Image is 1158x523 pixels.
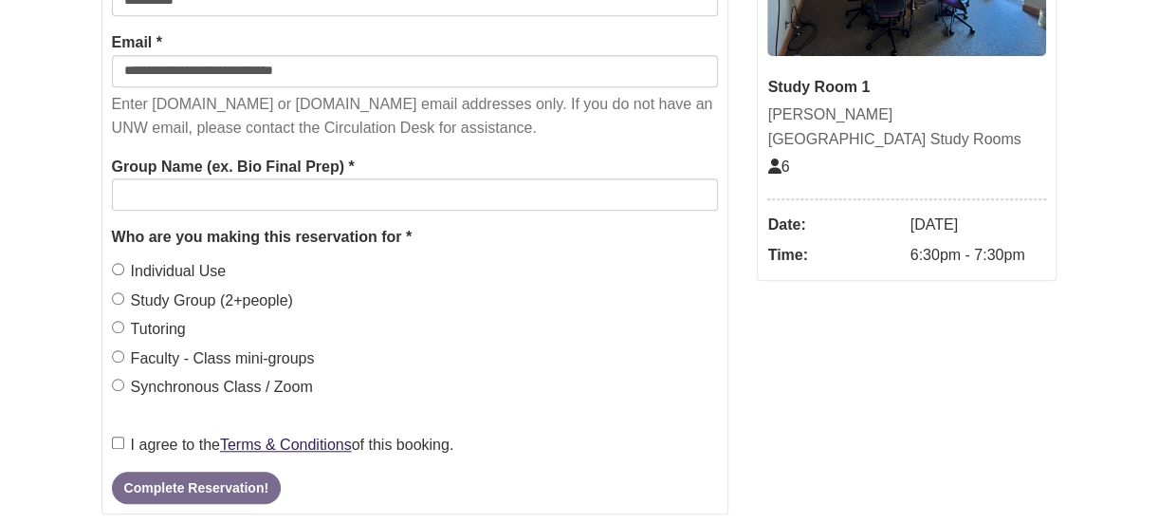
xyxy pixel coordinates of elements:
[112,472,281,504] button: Complete Reservation!
[112,225,719,250] legend: Who are you making this reservation for *
[112,379,124,391] input: Synchronous Class / Zoom
[112,289,293,313] label: Study Group (2+people)
[112,292,124,305] input: Study Group (2+people)
[220,437,352,453] a: Terms & Conditions
[112,346,315,371] label: Faculty - Class mini-groups
[767,240,900,271] dt: Time:
[112,259,227,284] label: Individual Use
[112,317,186,342] label: Tutoring
[112,437,124,449] input: I agree to theTerms & Conditionsof this booking.
[112,263,124,275] input: Individual Use
[767,75,1046,100] div: Study Room 1
[112,321,124,333] input: Tutoring
[112,375,313,400] label: Synchronous Class / Zoom
[910,240,1046,271] dd: 6:30pm - 7:30pm
[112,30,162,55] label: Email *
[112,155,355,179] label: Group Name (ex. Bio Final Prep) *
[910,210,1046,240] dd: [DATE]
[112,92,719,140] p: Enter [DOMAIN_NAME] or [DOMAIN_NAME] email addresses only. If you do not have an UNW email, pleas...
[767,210,900,240] dt: Date:
[112,350,124,363] input: Faculty - Class mini-groups
[767,103,1046,151] div: [PERSON_NAME][GEOGRAPHIC_DATA] Study Rooms
[112,433,454,458] label: I agree to the of this booking.
[767,159,789,175] span: The capacity of this space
